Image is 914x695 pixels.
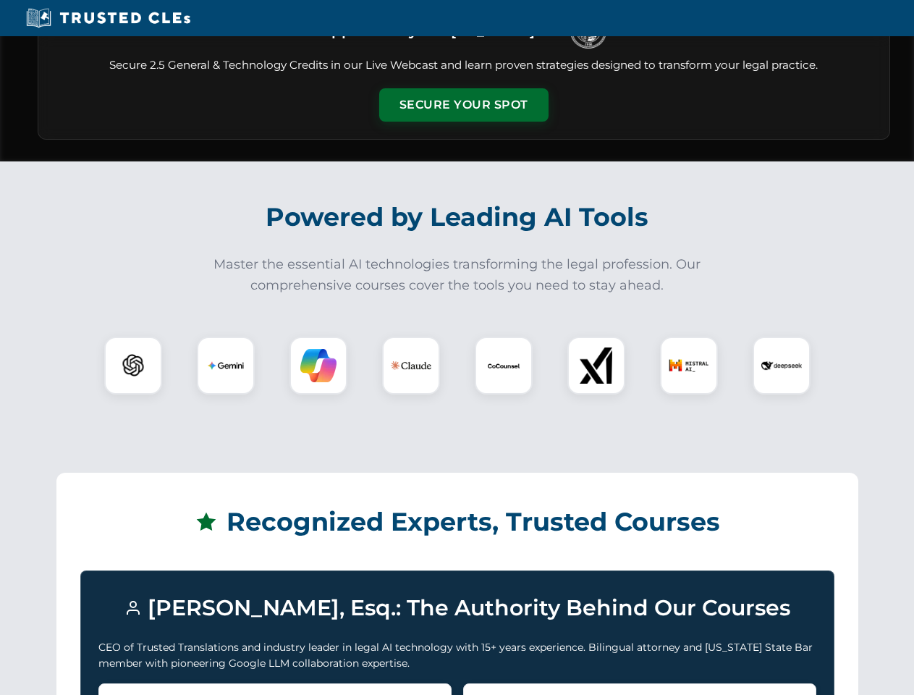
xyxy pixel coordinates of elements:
[98,589,816,628] h3: [PERSON_NAME], Esq.: The Authority Behind Our Courses
[112,345,154,387] img: ChatGPT Logo
[56,192,858,243] h2: Powered by Leading AI Tools
[208,347,244,384] img: Gemini Logo
[753,337,811,395] div: DeepSeek
[204,254,711,296] p: Master the essential AI technologies transforming the legal profession. Our comprehensive courses...
[104,337,162,395] div: ChatGPT
[197,337,255,395] div: Gemini
[300,347,337,384] img: Copilot Logo
[98,639,816,672] p: CEO of Trusted Translations and industry leader in legal AI technology with 15+ years experience....
[578,347,614,384] img: xAI Logo
[379,88,549,122] button: Secure Your Spot
[660,337,718,395] div: Mistral AI
[391,345,431,386] img: Claude Logo
[289,337,347,395] div: Copilot
[22,7,195,29] img: Trusted CLEs
[486,347,522,384] img: CoCounsel Logo
[382,337,440,395] div: Claude
[761,345,802,386] img: DeepSeek Logo
[80,497,834,547] h2: Recognized Experts, Trusted Courses
[669,345,709,386] img: Mistral AI Logo
[56,57,872,74] p: Secure 2.5 General & Technology Credits in our Live Webcast and learn proven strategies designed ...
[567,337,625,395] div: xAI
[475,337,533,395] div: CoCounsel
